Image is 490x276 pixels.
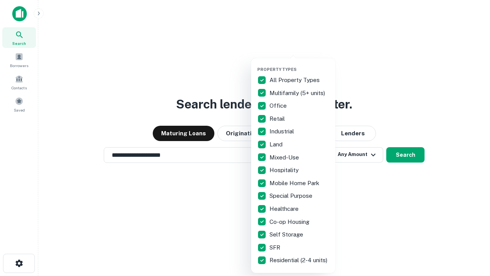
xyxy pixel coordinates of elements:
p: Mixed-Use [269,153,301,162]
p: Co-op Housing [269,217,311,227]
p: Residential (2-4 units) [269,256,329,265]
p: Land [269,140,284,149]
p: Special Purpose [269,191,314,200]
p: Office [269,101,288,110]
p: All Property Types [269,76,321,85]
p: Industrial [269,127,296,136]
p: Healthcare [269,204,300,214]
p: Self Storage [269,230,305,239]
p: Multifamily (5+ units) [269,89,327,98]
p: Hospitality [269,166,300,175]
p: SFR [269,243,282,252]
p: Mobile Home Park [269,179,321,188]
p: Retail [269,114,286,123]
span: Property Types [257,67,297,72]
iframe: Chat Widget [452,215,490,251]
